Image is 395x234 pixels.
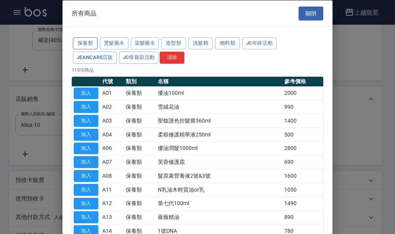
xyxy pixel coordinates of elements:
[100,183,124,197] td: A11
[156,197,282,210] td: 第七代100ml
[156,76,282,86] th: 名稱
[282,183,323,197] td: 1050
[74,170,98,182] button: 加入
[100,141,124,155] td: A06
[100,169,124,183] td: A08
[282,128,323,141] td: 500
[74,101,98,113] button: 加入
[188,37,213,49] button: 洗髮精
[282,141,323,155] td: 2800
[282,210,323,224] td: 890
[299,6,323,20] button: 關閉
[74,197,98,209] button: 加入
[124,86,156,100] td: 保養類
[124,128,156,141] td: 保養類
[124,197,156,210] td: 保養類
[124,76,156,86] th: 類別
[282,86,323,100] td: 2000
[74,156,98,168] button: 加入
[156,114,282,128] td: 聖馥護色控髮膜560ml
[73,51,117,63] button: JeanCare店販
[124,100,156,114] td: 保養類
[156,169,282,183] td: 髮原素營養液2號&3號
[282,197,323,210] td: 1490
[282,114,323,128] td: 1400
[100,197,124,210] td: A12
[161,37,186,49] button: 造型類
[124,141,156,155] td: 保養類
[156,210,282,224] td: 薔薇精油
[100,155,124,169] td: A07
[282,76,323,86] th: 參考價格
[100,100,124,114] td: A02
[156,86,282,100] td: 優油100ml
[72,66,323,73] p: 119 項商品
[100,37,128,49] button: 燙髮藥水
[156,100,282,114] td: 雪絨花油
[100,114,124,128] td: A03
[73,37,98,49] button: 保養類
[282,169,323,183] td: 1600
[72,9,96,17] span: 所有商品
[100,128,124,141] td: A04
[74,128,98,140] button: 加入
[160,51,184,63] button: 清除
[156,155,282,169] td: 芙蓉修護霜
[74,115,98,127] button: 加入
[156,183,282,197] td: N乳油木輕質油or乳
[156,141,282,155] td: 優油潤髮1000ml
[100,210,124,224] td: A13
[156,128,282,141] td: 柔順修護精華液250ml
[124,183,156,197] td: 保養類
[100,76,124,86] th: 代號
[124,169,156,183] td: 保養類
[131,37,159,49] button: 染髮藥水
[124,210,156,224] td: 保養類
[124,155,156,169] td: 保養類
[282,100,323,114] td: 990
[119,51,159,63] button: JC母親節活動
[74,87,98,99] button: 加入
[282,155,323,169] td: 690
[242,37,277,49] button: JC年終活動
[124,114,156,128] td: 保養類
[100,86,124,100] td: A01
[215,37,240,49] button: 物料類
[74,183,98,195] button: 加入
[74,211,98,223] button: 加入
[74,142,98,154] button: 加入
